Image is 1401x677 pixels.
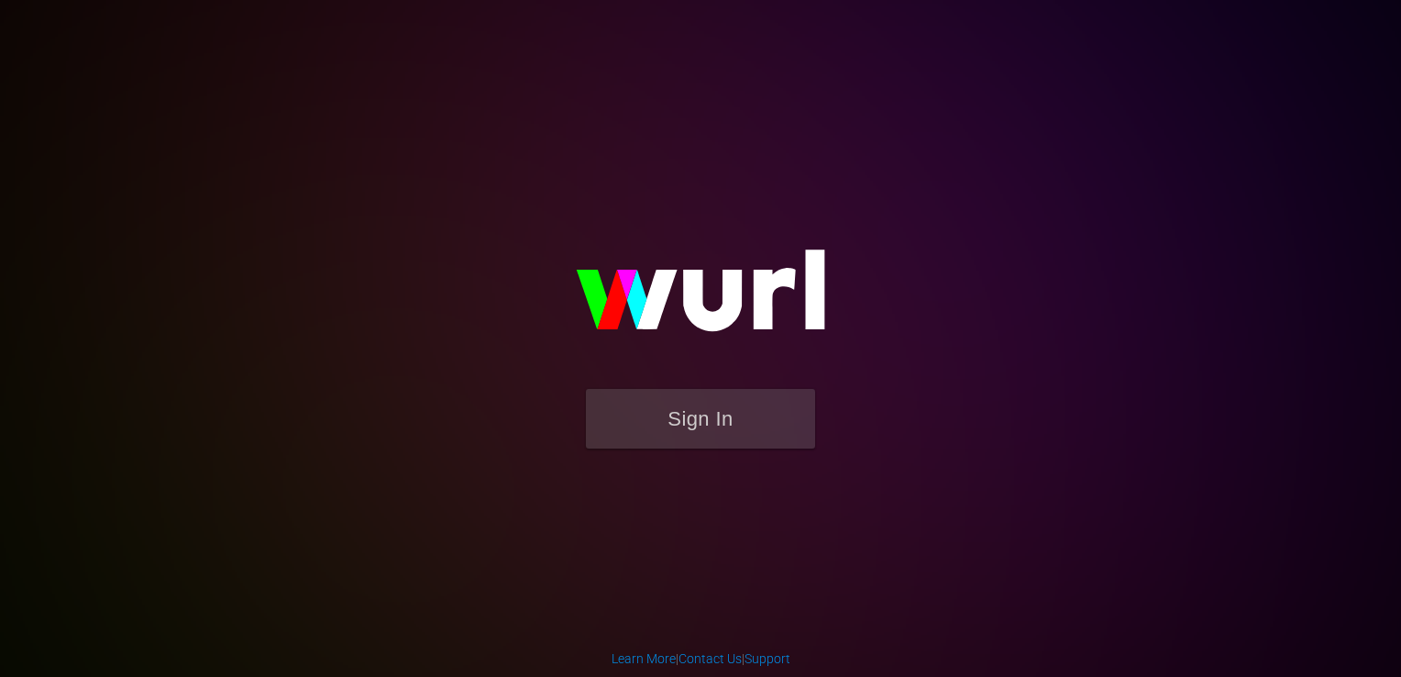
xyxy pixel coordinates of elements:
[586,389,815,449] button: Sign In
[678,651,742,666] a: Contact Us
[612,651,676,666] a: Learn More
[612,649,790,668] div: | |
[517,210,884,388] img: wurl-logo-on-black-223613ac3d8ba8fe6dc639794a292ebdb59501304c7dfd60c99c58986ef67473.svg
[745,651,790,666] a: Support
